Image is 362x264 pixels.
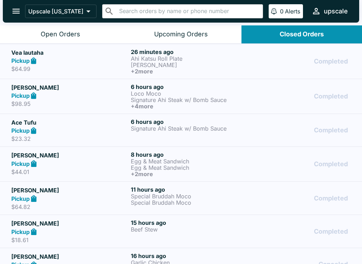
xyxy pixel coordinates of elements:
strong: Pickup [11,160,30,167]
p: Signature Ahi Steak w/ Bomb Sauce [131,125,247,132]
p: Egg & Meat Sandwich [131,158,247,164]
h5: [PERSON_NAME] [11,219,128,228]
strong: Pickup [11,195,30,202]
h6: + 4 more [131,103,247,109]
p: Loco Moco [131,90,247,97]
h6: 6 hours ago [131,83,247,90]
p: $18.61 [11,236,128,244]
h5: [PERSON_NAME] [11,151,128,160]
button: upscale [309,4,351,19]
h5: Vea lautaha [11,48,128,57]
p: $64.82 [11,203,128,210]
p: $23.32 [11,135,128,142]
p: Alerts [285,8,300,15]
strong: Pickup [11,57,30,64]
div: upscale [324,7,348,16]
h6: 6 hours ago [131,118,247,125]
p: Ahi Katsu Roll Plate [131,55,247,62]
div: Open Orders [41,30,80,38]
strong: Pickup [11,127,30,134]
h6: + 2 more [131,171,247,177]
p: 0 [280,8,284,15]
p: $44.01 [11,168,128,175]
p: Signature Ahi Steak w/ Bomb Sauce [131,97,247,103]
h5: [PERSON_NAME] [11,186,128,194]
div: Upcoming Orders [154,30,208,38]
h5: [PERSON_NAME] [11,252,128,261]
h6: + 2 more [131,68,247,74]
h5: Ace Tufu [11,118,128,127]
h5: [PERSON_NAME] [11,83,128,92]
p: Special Bruddah Moco [131,193,247,199]
h6: 16 hours ago [131,252,247,259]
button: Upscale [US_STATE] [25,5,97,18]
p: [PERSON_NAME] [131,62,247,68]
div: Closed Orders [280,30,324,38]
h6: 15 hours ago [131,219,247,226]
p: $64.99 [11,65,128,72]
h6: 26 minutes ago [131,48,247,55]
p: Beef Stew [131,226,247,233]
input: Search orders by name or phone number [117,6,260,16]
p: Egg & Meat Sandwich [131,164,247,171]
strong: Pickup [11,228,30,235]
h6: 8 hours ago [131,151,247,158]
strong: Pickup [11,92,30,99]
h6: 11 hours ago [131,186,247,193]
p: Special Bruddah Moco [131,199,247,206]
p: Upscale [US_STATE] [28,8,83,15]
button: open drawer [7,2,25,20]
p: $98.95 [11,100,128,107]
